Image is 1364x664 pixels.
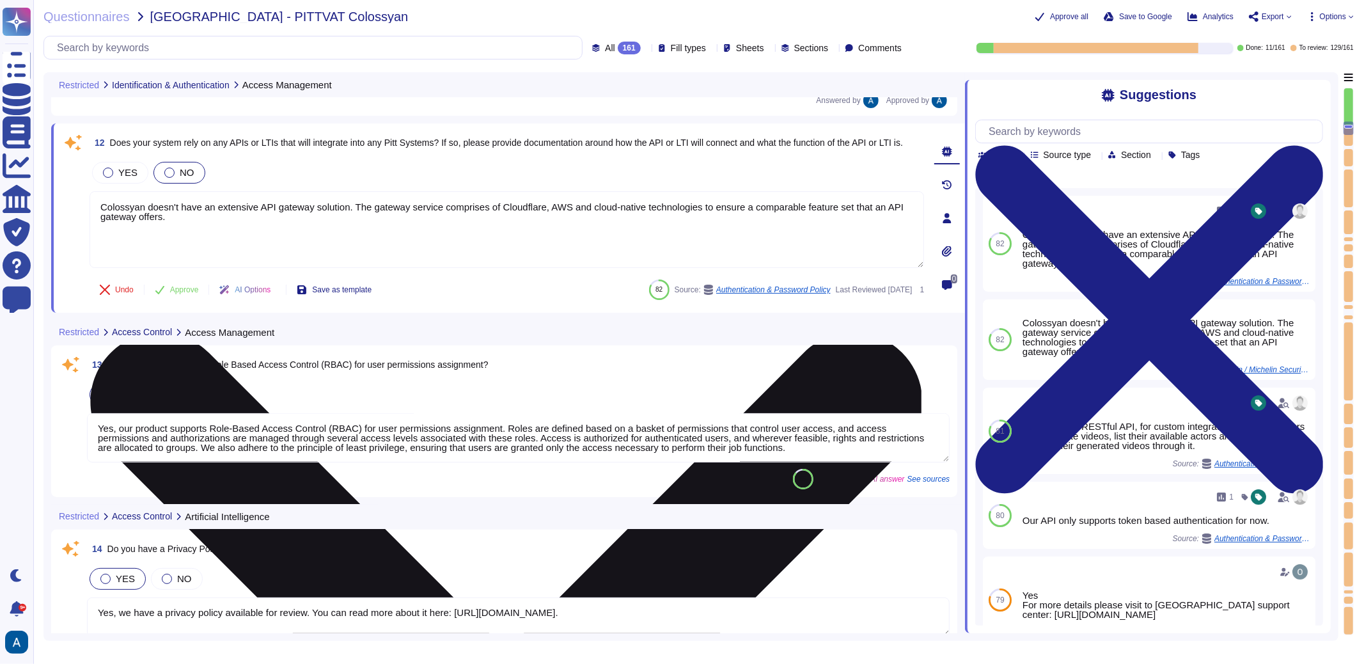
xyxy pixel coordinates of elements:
[1292,395,1308,411] img: user
[794,43,829,52] span: Sections
[185,512,270,522] span: Artificial Intelligence
[996,336,1004,344] span: 82
[59,328,99,337] span: Restricted
[799,475,806,482] span: 85
[858,43,902,52] span: Comments
[87,597,950,637] textarea: Yes, we have a privacy policy available for review. You can read more about it here: [URL][DOMAIN...
[1262,13,1284,20] span: Export
[1292,203,1308,219] img: user
[886,97,929,104] span: Approved by
[1292,564,1308,580] img: user
[1203,13,1234,20] span: Analytics
[59,512,99,521] span: Restricted
[242,80,332,90] span: Access Management
[1292,489,1308,505] img: user
[19,604,26,612] div: 9+
[618,42,641,54] div: 161
[185,328,274,338] span: Access Management
[51,36,582,59] input: Search by keywords
[87,360,102,369] span: 13
[87,413,950,462] textarea: Yes, our product supports Role-Based Access Control (RBAC) for user permissions assignment. Roles...
[118,167,137,178] span: YES
[951,274,958,283] span: 0
[5,631,28,654] img: user
[112,512,172,521] span: Access Control
[112,328,172,337] span: Access Control
[90,138,105,147] span: 12
[112,81,230,90] span: Identification & Authentication
[1331,45,1354,51] span: 129 / 161
[87,544,102,553] span: 14
[1320,13,1346,20] span: Options
[90,191,924,268] textarea: Colossyan doesn't have an extensive API gateway solution. The gateway service comprises of Cloudf...
[1266,45,1285,51] span: 11 / 161
[996,240,1004,248] span: 82
[150,10,409,23] span: [GEOGRAPHIC_DATA] - PITTVAT Colossyan
[932,93,947,108] img: user
[817,97,861,104] span: Answered by
[996,512,1004,519] span: 80
[996,596,1004,604] span: 79
[1299,45,1328,51] span: To review:
[863,93,879,108] img: user
[1104,12,1172,22] button: Save to Google
[3,628,37,656] button: user
[180,167,194,178] span: NO
[1023,590,1310,619] div: Yes For more details please visit to [GEOGRAPHIC_DATA] support center: [URL][DOMAIN_NAME]
[110,138,903,148] span: Does your system rely on any APIs or LTIs that will integrate into any Pitt Systems? If so, pleas...
[982,120,1322,143] input: Search by keywords
[1035,12,1088,22] button: Approve all
[907,475,950,483] span: See sources
[43,10,130,23] span: Questionnaires
[1119,13,1172,20] span: Save to Google
[736,43,764,52] span: Sheets
[671,43,706,52] span: Fill types
[996,427,1004,435] span: 81
[1188,12,1234,22] button: Analytics
[1246,45,1264,51] span: Done:
[1050,13,1088,20] span: Approve all
[655,286,662,293] span: 82
[605,43,615,52] span: All
[59,81,99,90] span: Restricted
